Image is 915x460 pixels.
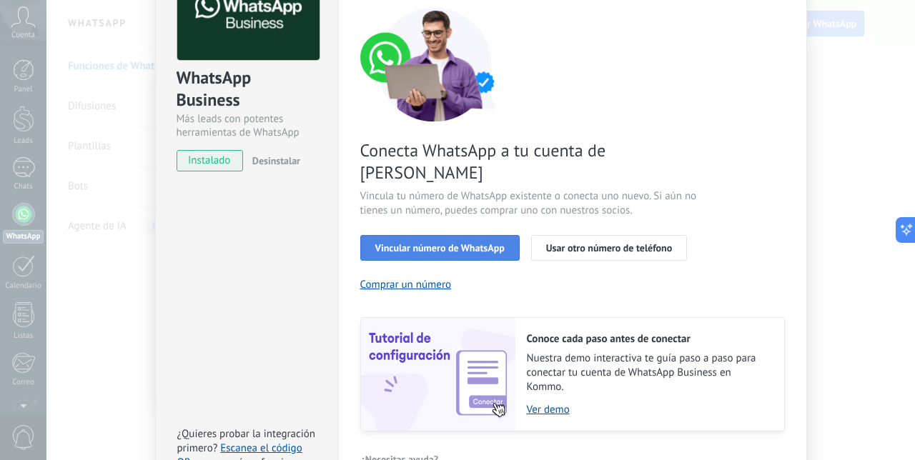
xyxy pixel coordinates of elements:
span: Vincula tu número de WhatsApp existente o conecta uno nuevo. Si aún no tienes un número, puedes c... [360,189,701,218]
span: Conecta WhatsApp a tu cuenta de [PERSON_NAME] [360,139,701,184]
button: Usar otro número de teléfono [531,235,687,261]
button: Desinstalar [247,150,300,171]
span: Desinstalar [252,154,300,167]
span: Usar otro número de teléfono [546,243,672,253]
h2: Conoce cada paso antes de conectar [527,332,770,346]
a: Ver demo [527,403,770,416]
span: instalado [177,150,242,171]
button: Comprar un número [360,278,452,291]
div: WhatsApp Business [177,66,317,112]
span: Nuestra demo interactiva te guía paso a paso para conectar tu cuenta de WhatsApp Business en Kommo. [527,351,770,394]
div: Más leads con potentes herramientas de WhatsApp [177,112,317,139]
span: Vincular número de WhatsApp [375,243,505,253]
span: ¿Quieres probar la integración primero? [177,427,316,455]
img: connect number [360,7,510,121]
button: Vincular número de WhatsApp [360,235,520,261]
